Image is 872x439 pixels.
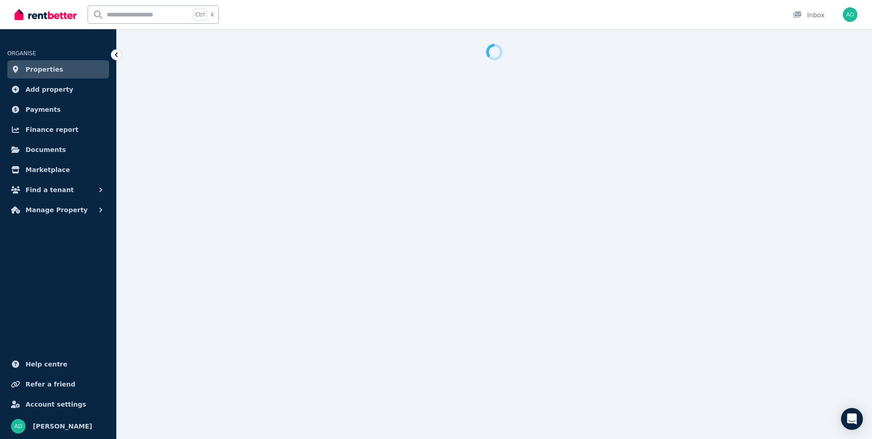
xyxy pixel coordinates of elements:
a: Payments [7,100,109,119]
img: RentBetter [15,8,77,21]
button: Manage Property [7,201,109,219]
img: Ajit DANGAL [843,7,857,22]
a: Finance report [7,120,109,139]
span: Ctrl [193,9,207,21]
span: Help centre [26,359,67,370]
span: Marketplace [26,164,70,175]
span: Payments [26,104,61,115]
div: Inbox [793,10,825,20]
a: Add property [7,80,109,99]
a: Properties [7,60,109,78]
a: Marketplace [7,161,109,179]
a: Account settings [7,395,109,413]
span: Find a tenant [26,184,74,195]
span: Refer a friend [26,379,75,390]
img: Ajit DANGAL [11,419,26,434]
a: Documents [7,141,109,159]
button: Find a tenant [7,181,109,199]
div: Open Intercom Messenger [841,408,863,430]
a: Help centre [7,355,109,373]
span: ORGANISE [7,50,36,57]
span: Add property [26,84,73,95]
span: Manage Property [26,204,88,215]
span: [PERSON_NAME] [33,421,92,432]
a: Refer a friend [7,375,109,393]
span: Account settings [26,399,86,410]
span: Documents [26,144,66,155]
span: k [211,11,214,18]
span: Finance report [26,124,78,135]
span: Properties [26,64,63,75]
